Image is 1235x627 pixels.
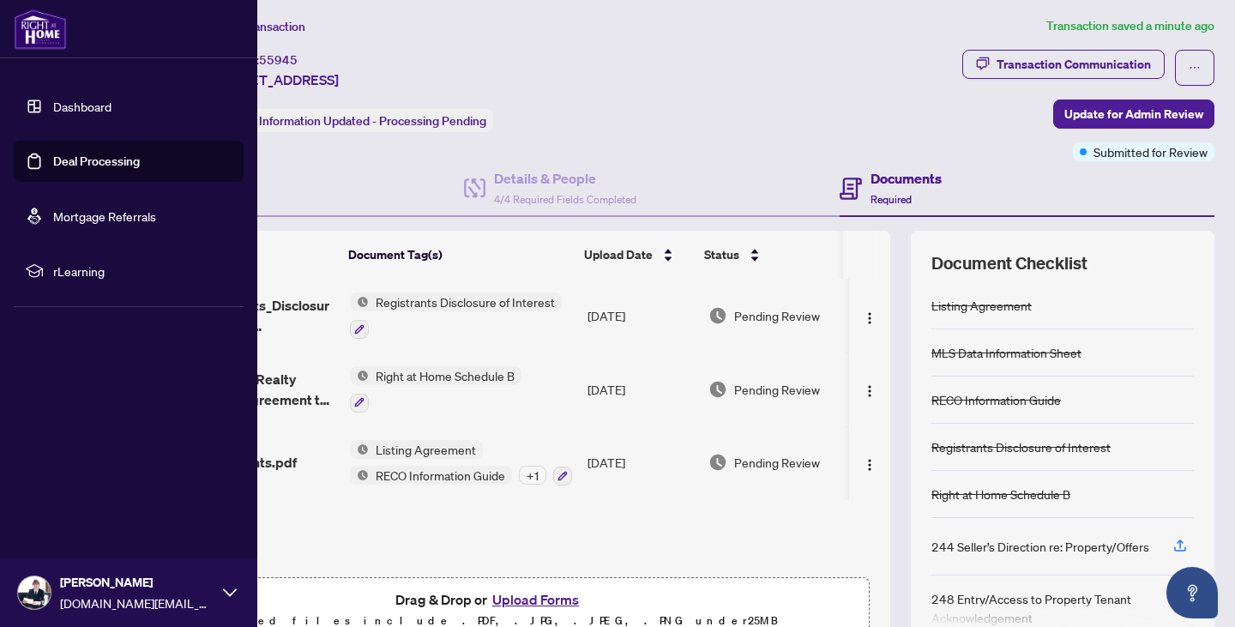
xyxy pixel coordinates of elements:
[369,466,512,485] span: RECO Information Guide
[931,485,1070,503] div: Right at Home Schedule B
[350,366,521,413] button: Status IconRight at Home Schedule B
[519,466,546,485] div: + 1
[1189,62,1201,74] span: ellipsis
[931,437,1111,456] div: Registrants Disclosure of Interest
[856,302,883,329] button: Logo
[53,154,140,169] a: Deal Processing
[931,343,1081,362] div: MLS Data Information Sheet
[734,453,820,472] span: Pending Review
[871,193,912,206] span: Required
[18,576,51,609] img: Profile Icon
[962,50,1165,79] button: Transaction Communication
[395,588,584,611] span: Drag & Drop or
[856,376,883,403] button: Logo
[369,440,483,459] span: Listing Agreement
[863,311,877,325] img: Logo
[931,390,1061,409] div: RECO Information Guide
[494,168,636,189] h4: Details & People
[581,426,702,500] td: [DATE]
[734,380,820,399] span: Pending Review
[369,366,521,385] span: Right at Home Schedule B
[1064,100,1203,128] span: Update for Admin Review
[1053,99,1214,129] button: Update for Admin Review
[53,262,232,280] span: rLearning
[341,231,577,279] th: Document Tag(s)
[369,292,562,311] span: Registrants Disclosure of Interest
[697,231,843,279] th: Status
[259,113,486,129] span: Information Updated - Processing Pending
[259,52,298,68] span: 55945
[863,384,877,398] img: Logo
[581,279,702,353] td: [DATE]
[60,594,214,612] span: [DOMAIN_NAME][EMAIL_ADDRESS][DOMAIN_NAME]
[487,588,584,611] button: Upload Forms
[350,440,369,459] img: Status Icon
[14,9,67,50] img: logo
[931,589,1153,627] div: 248 Entry/Access to Property Tenant Acknowledgement
[931,251,1087,275] span: Document Checklist
[708,306,727,325] img: Document Status
[997,51,1151,78] div: Transaction Communication
[350,292,562,339] button: Status IconRegistrants Disclosure of Interest
[931,296,1032,315] div: Listing Agreement
[708,453,727,472] img: Document Status
[734,306,820,325] span: Pending Review
[581,353,702,426] td: [DATE]
[708,380,727,399] img: Document Status
[1166,567,1218,618] button: Open asap
[494,193,636,206] span: 4/4 Required Fields Completed
[871,168,942,189] h4: Documents
[863,458,877,472] img: Logo
[350,292,369,311] img: Status Icon
[53,99,111,114] a: Dashboard
[1093,142,1208,161] span: Submitted for Review
[213,109,493,132] div: Status:
[53,208,156,224] a: Mortgage Referrals
[350,366,369,385] img: Status Icon
[856,449,883,476] button: Logo
[584,245,653,264] span: Upload Date
[214,19,305,34] span: View Transaction
[213,69,339,90] span: [STREET_ADDRESS]
[60,573,214,592] span: [PERSON_NAME]
[931,537,1149,556] div: 244 Seller’s Direction re: Property/Offers
[704,245,739,264] span: Status
[1046,16,1214,36] article: Transaction saved a minute ago
[350,466,369,485] img: Status Icon
[350,440,572,486] button: Status IconListing AgreementStatus IconRECO Information Guide+1
[577,231,697,279] th: Upload Date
